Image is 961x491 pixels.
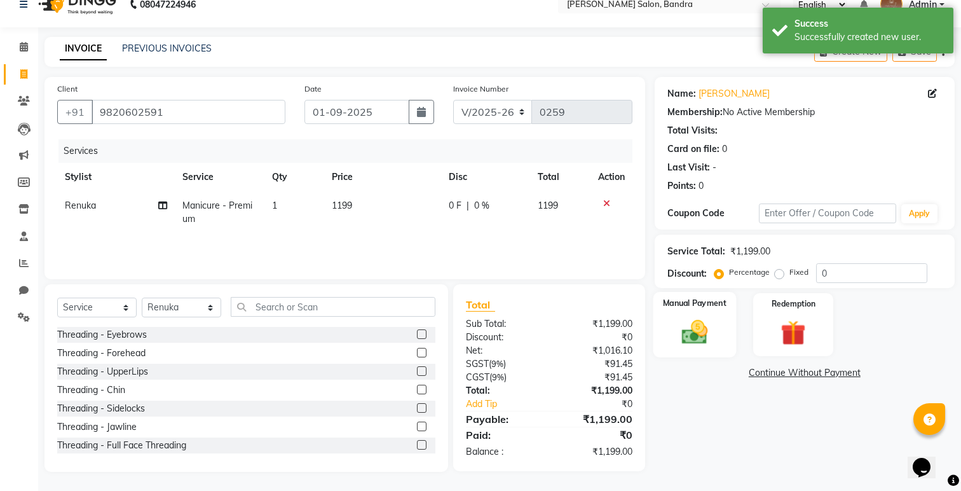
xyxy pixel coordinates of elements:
[794,17,944,31] div: Success
[467,199,469,212] span: |
[549,411,642,427] div: ₹1,199.00
[456,371,549,384] div: ( )
[492,372,504,382] span: 9%
[57,420,137,434] div: Threading - Jawline
[663,297,726,309] label: Manual Payment
[549,445,642,459] div: ₹1,199.00
[794,31,944,44] div: Successfully created new user.
[549,331,642,344] div: ₹0
[57,83,78,95] label: Client
[773,317,814,349] img: _gift.svg
[58,139,642,163] div: Services
[789,266,808,278] label: Fixed
[549,384,642,398] div: ₹1,199.00
[264,163,324,191] th: Qty
[772,298,815,310] label: Redemption
[57,384,125,397] div: Threading - Chin
[667,245,725,258] div: Service Total:
[530,163,590,191] th: Total
[456,445,549,459] div: Balance :
[456,317,549,331] div: Sub Total:
[449,199,461,212] span: 0 F
[549,344,642,357] div: ₹1,016.10
[667,207,759,220] div: Coupon Code
[231,297,435,317] input: Search or Scan
[466,298,495,312] span: Total
[667,161,710,174] div: Last Visit:
[549,317,642,331] div: ₹1,199.00
[272,200,277,211] span: 1
[908,440,948,478] iframe: chat widget
[456,344,549,357] div: Net:
[57,328,147,342] div: Threading - Eyebrows
[712,161,716,174] div: -
[456,427,549,443] div: Paid:
[901,204,937,223] button: Apply
[673,317,716,347] img: _cash.svg
[122,43,212,54] a: PREVIOUS INVOICES
[667,87,696,100] div: Name:
[730,245,770,258] div: ₹1,199.00
[667,179,696,193] div: Points:
[456,411,549,427] div: Payable:
[759,204,896,223] input: Enter Offer / Coupon Code
[549,371,642,384] div: ₹91.45
[57,439,186,452] div: Threading - Full Face Threading
[667,142,719,156] div: Card on file:
[456,398,564,411] a: Add Tip
[538,200,558,211] span: 1199
[304,83,322,95] label: Date
[324,163,440,191] th: Price
[729,266,770,278] label: Percentage
[667,106,942,119] div: No Active Membership
[549,357,642,371] div: ₹91.45
[456,384,549,398] div: Total:
[175,163,264,191] th: Service
[491,359,503,369] span: 9%
[474,199,489,212] span: 0 %
[466,358,489,370] span: SGST
[667,124,718,137] div: Total Visits:
[722,142,727,156] div: 0
[57,347,146,360] div: Threading - Forehead
[699,179,704,193] div: 0
[92,100,285,124] input: Search by Name/Mobile/Email/Code
[332,200,352,211] span: 1199
[657,366,952,380] a: Continue Without Payment
[456,331,549,344] div: Discount:
[60,38,107,60] a: INVOICE
[57,163,175,191] th: Stylist
[182,200,252,225] span: Manicure - Premium
[549,427,642,443] div: ₹0
[667,267,707,280] div: Discount:
[699,87,770,100] a: [PERSON_NAME]
[57,402,145,415] div: Threading - Sidelocks
[453,83,508,95] label: Invoice Number
[466,371,489,383] span: CGST
[57,365,148,378] div: Threading - UpperLips
[590,163,632,191] th: Action
[65,200,96,211] span: Renuka
[456,357,549,371] div: ( )
[441,163,530,191] th: Disc
[57,100,93,124] button: +91
[564,398,642,411] div: ₹0
[667,106,723,119] div: Membership:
